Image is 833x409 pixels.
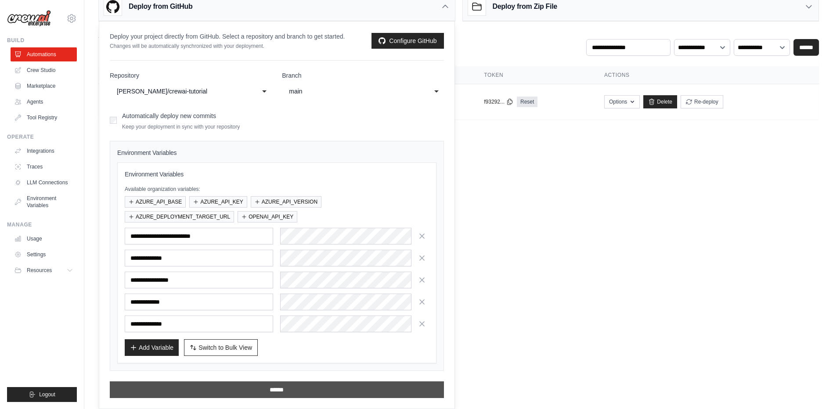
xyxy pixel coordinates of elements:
[110,43,345,50] p: Changes will be automatically synchronized with your deployment.
[98,66,231,84] th: Crew
[484,98,513,105] button: f93292...
[643,95,677,108] a: Delete
[7,133,77,140] div: Operate
[251,196,321,208] button: AZURE_API_VERSION
[11,47,77,61] a: Automations
[594,66,819,84] th: Actions
[184,339,258,356] button: Switch to Bulk View
[493,1,557,12] h3: Deploy from Zip File
[11,63,77,77] a: Crew Studio
[98,29,294,41] h2: Automations Live
[125,170,429,179] h3: Environment Variables
[7,10,51,27] img: Logo
[681,95,723,108] button: Re-deploy
[11,263,77,277] button: Resources
[11,191,77,212] a: Environment Variables
[11,176,77,190] a: LLM Connections
[122,112,216,119] label: Automatically deploy new commits
[604,95,640,108] button: Options
[238,211,297,222] button: OPENAI_API_KEY
[473,66,594,84] th: Token
[189,196,247,208] button: AZURE_API_KEY
[125,339,179,356] button: Add Variable
[117,86,247,97] div: [PERSON_NAME]/crewai-tutorial
[129,1,192,12] h3: Deploy from GitHub
[11,111,77,125] a: Tool Registry
[289,86,419,97] div: main
[7,387,77,402] button: Logout
[11,79,77,93] a: Marketplace
[110,71,271,80] label: Repository
[7,221,77,228] div: Manage
[11,232,77,246] a: Usage
[11,144,77,158] a: Integrations
[282,71,444,80] label: Branch
[110,32,345,41] p: Deploy your project directly from GitHub. Select a repository and branch to get started.
[11,95,77,109] a: Agents
[117,148,436,157] h4: Environment Variables
[125,211,234,222] button: AZURE_DEPLOYMENT_TARGET_URL
[122,123,240,130] p: Keep your deployment in sync with your repository
[11,248,77,262] a: Settings
[7,37,77,44] div: Build
[198,343,252,352] span: Switch to Bulk View
[98,41,294,50] p: Manage and monitor your active crew automations from this dashboard.
[125,196,186,208] button: AZURE_API_BASE
[11,160,77,174] a: Traces
[39,391,55,398] span: Logout
[27,267,52,274] span: Resources
[125,186,429,193] p: Available organization variables:
[371,33,444,49] a: Configure GitHub
[517,97,537,107] a: Reset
